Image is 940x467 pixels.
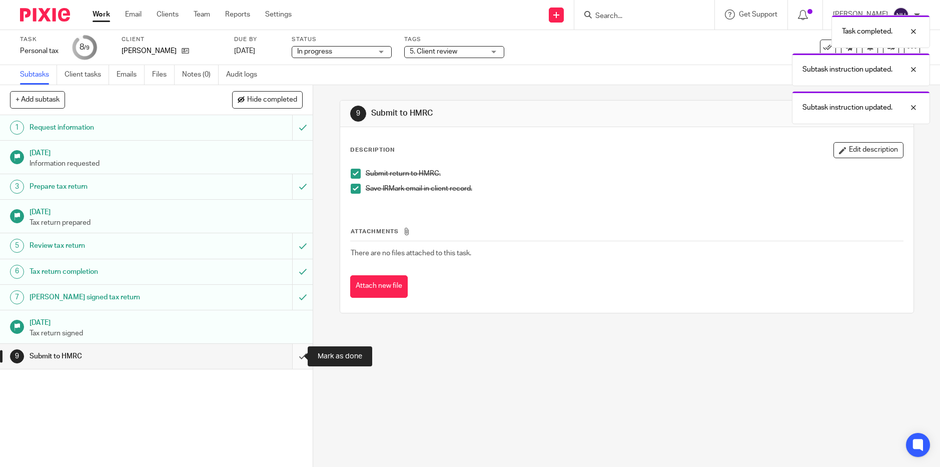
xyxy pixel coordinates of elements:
a: Settings [265,10,292,20]
span: 5. Client review [410,48,457,55]
span: [DATE] [234,48,255,55]
div: 8 [80,42,90,53]
div: 3 [10,180,24,194]
span: In progress [297,48,332,55]
h1: Prepare tax return [30,179,198,194]
h1: Request information [30,120,198,135]
a: Team [194,10,210,20]
h1: Review tax return [30,238,198,253]
h1: [DATE] [30,205,303,217]
span: There are no files attached to this task. [351,250,471,257]
a: Clients [157,10,179,20]
button: Hide completed [232,91,303,108]
a: Notes (0) [182,65,219,85]
div: 6 [10,265,24,279]
p: Tax return signed [30,328,303,338]
a: Emails [117,65,145,85]
div: 5 [10,239,24,253]
button: Edit description [833,142,903,158]
h1: [PERSON_NAME] signed tax return [30,290,198,305]
label: Due by [234,36,279,44]
img: svg%3E [893,7,909,23]
p: Description [350,146,395,154]
p: Save IRMark email in client record. [366,184,903,194]
label: Tags [404,36,504,44]
label: Status [292,36,392,44]
a: Work [93,10,110,20]
img: Pixie [20,8,70,22]
a: Files [152,65,175,85]
label: Client [122,36,222,44]
p: Task completed. [842,27,892,37]
div: 1 [10,121,24,135]
div: Personal tax [20,46,60,56]
button: Attach new file [350,275,408,298]
p: Information requested [30,159,303,169]
h1: [DATE] [30,315,303,328]
p: Subtask instruction updated. [802,65,892,75]
p: [PERSON_NAME] [122,46,177,56]
a: Subtasks [20,65,57,85]
button: + Add subtask [10,91,65,108]
h1: [DATE] [30,146,303,158]
a: Audit logs [226,65,265,85]
a: Client tasks [65,65,109,85]
p: Submit return to HMRC. [366,169,903,179]
small: /9 [84,45,90,51]
span: Attachments [351,229,399,234]
p: Tax return prepared [30,218,303,228]
div: 9 [350,106,366,122]
a: Reports [225,10,250,20]
span: Hide completed [247,96,297,104]
div: 7 [10,290,24,304]
h1: Submit to HMRC [371,108,648,119]
h1: Submit to HMRC [30,349,198,364]
h1: Tax return completion [30,264,198,279]
p: Subtask instruction updated. [802,103,892,113]
a: Email [125,10,142,20]
label: Task [20,36,60,44]
div: 9 [10,349,24,363]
